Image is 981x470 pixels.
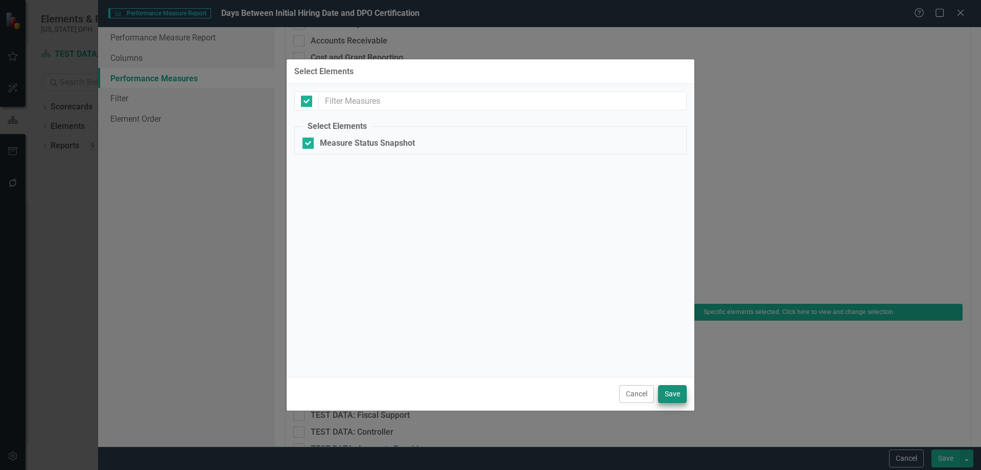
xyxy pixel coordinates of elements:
[320,139,415,148] div: Measure Status Snapshot
[318,92,687,110] input: Filter Measures
[302,121,372,132] legend: Select Elements
[619,385,654,403] button: Cancel
[294,67,354,76] div: Select Elements
[658,385,687,403] button: Save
